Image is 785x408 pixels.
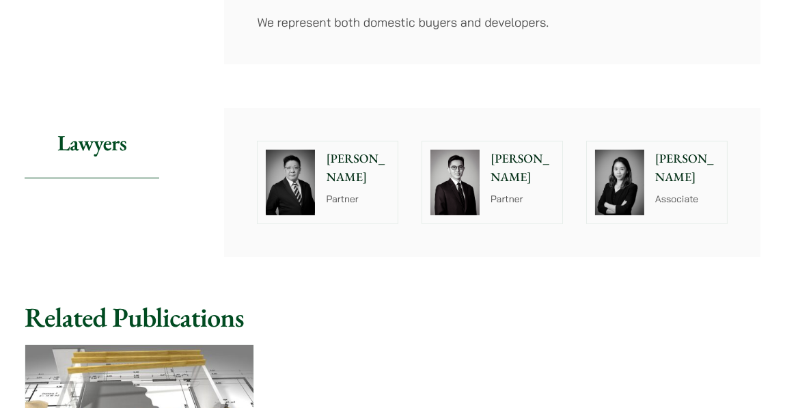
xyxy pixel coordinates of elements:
[491,192,554,206] p: Partner
[422,141,563,224] a: [PERSON_NAME] Partner
[326,150,389,187] p: [PERSON_NAME]
[257,13,728,31] p: We represent both domestic buyers and developers.
[491,150,554,187] p: [PERSON_NAME]
[586,141,728,224] a: [PERSON_NAME] Associate
[25,301,760,334] h2: Related Publications
[25,108,159,178] h2: Lawyers
[326,192,389,206] p: Partner
[655,150,719,187] p: [PERSON_NAME]
[257,141,398,224] a: [PERSON_NAME] Partner
[655,192,719,206] p: Associate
